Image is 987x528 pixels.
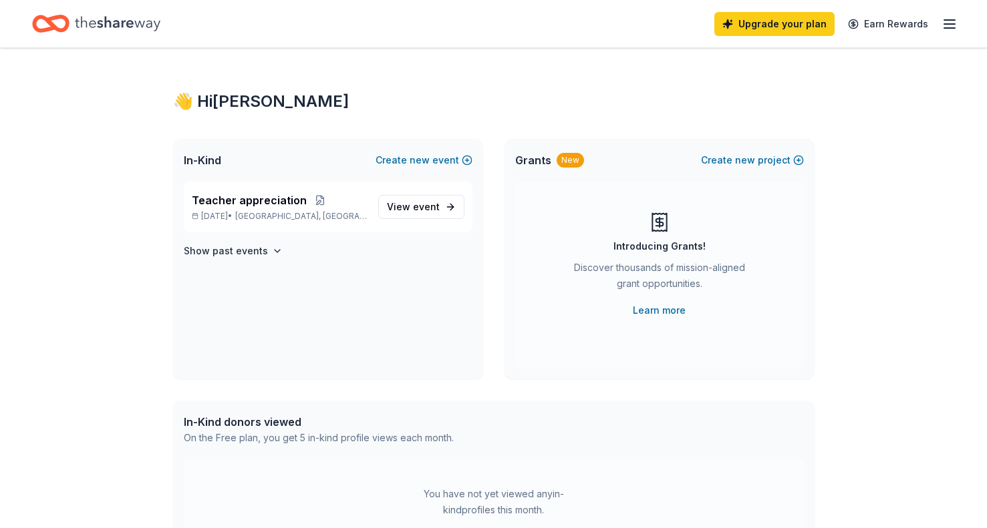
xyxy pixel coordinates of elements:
[184,243,283,259] button: Show past events
[32,8,160,39] a: Home
[376,152,472,168] button: Createnewevent
[557,153,584,168] div: New
[378,195,464,219] a: View event
[633,302,686,318] a: Learn more
[173,91,815,112] div: 👋 Hi [PERSON_NAME]
[410,152,430,168] span: new
[840,12,936,36] a: Earn Rewards
[184,430,454,446] div: On the Free plan, you get 5 in-kind profile views each month.
[413,201,440,212] span: event
[235,211,367,222] span: [GEOGRAPHIC_DATA], [GEOGRAPHIC_DATA]
[184,152,221,168] span: In-Kind
[569,260,750,297] div: Discover thousands of mission-aligned grant opportunities.
[515,152,551,168] span: Grants
[184,243,268,259] h4: Show past events
[701,152,804,168] button: Createnewproject
[192,211,368,222] p: [DATE] •
[184,414,454,430] div: In-Kind donors viewed
[192,192,307,208] span: Teacher appreciation
[714,12,835,36] a: Upgrade your plan
[410,486,577,518] div: You have not yet viewed any in-kind profiles this month.
[735,152,755,168] span: new
[613,238,706,254] div: Introducing Grants!
[387,199,440,215] span: View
